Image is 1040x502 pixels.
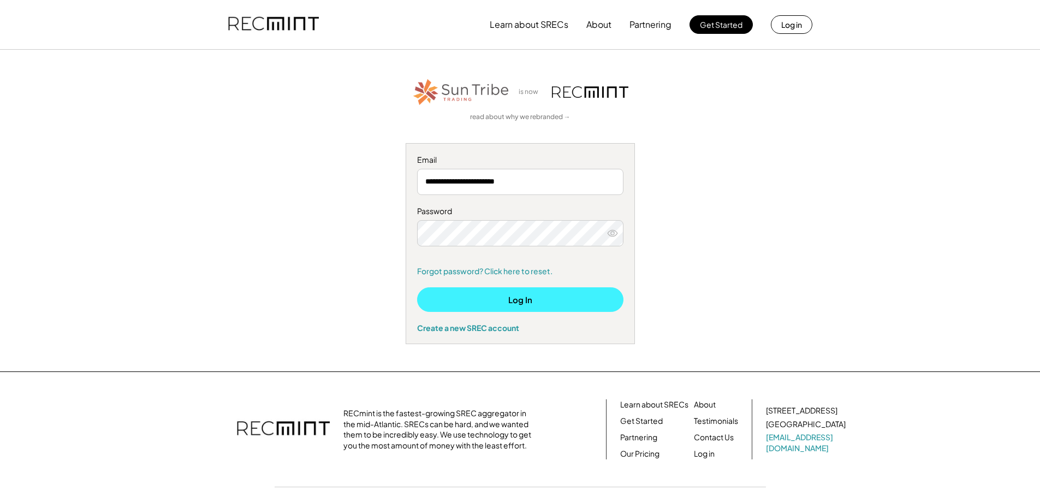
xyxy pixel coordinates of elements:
div: Create a new SREC account [417,323,623,333]
a: Forgot password? Click here to reset. [417,266,623,277]
a: Learn about SRECs [620,399,688,410]
button: Log in [771,15,812,34]
button: About [586,14,611,36]
img: STT_Horizontal_Logo%2B-%2BColor.png [412,77,510,107]
img: recmint-logotype%403x.png [228,6,319,43]
a: Log in [694,448,715,459]
div: Password [417,206,623,217]
div: [STREET_ADDRESS] [766,405,837,416]
div: [GEOGRAPHIC_DATA] [766,419,846,430]
button: Partnering [629,14,671,36]
div: RECmint is the fastest-growing SREC aggregator in the mid-Atlantic. SRECs can be hard, and we wan... [343,408,537,451]
a: Testimonials [694,416,738,427]
a: [EMAIL_ADDRESS][DOMAIN_NAME] [766,432,848,453]
div: is now [516,87,546,97]
img: recmint-logotype%403x.png [552,86,628,98]
div: Email [417,155,623,166]
img: recmint-logotype%403x.png [237,410,330,448]
a: Contact Us [694,432,734,443]
button: Learn about SRECs [490,14,568,36]
a: Our Pricing [620,448,659,459]
button: Get Started [690,15,753,34]
a: About [694,399,716,410]
button: Log In [417,287,623,312]
a: Get Started [620,416,663,427]
a: Partnering [620,432,657,443]
a: read about why we rebranded → [470,113,570,122]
